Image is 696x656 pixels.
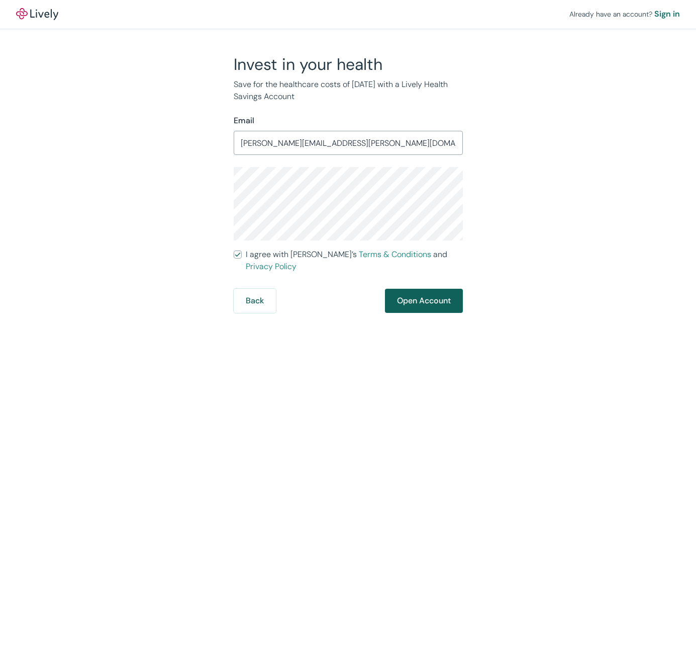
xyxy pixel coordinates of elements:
h2: Invest in your health [234,54,463,74]
a: LivelyLively [16,8,58,20]
a: Terms & Conditions [359,249,431,260]
a: Privacy Policy [246,261,296,272]
span: I agree with [PERSON_NAME]’s and [246,249,463,273]
button: Open Account [385,289,463,313]
div: Already have an account? [569,8,680,20]
label: Email [234,115,254,127]
a: Sign in [654,8,680,20]
p: Save for the healthcare costs of [DATE] with a Lively Health Savings Account [234,78,463,103]
button: Back [234,289,276,313]
img: Lively [16,8,58,20]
